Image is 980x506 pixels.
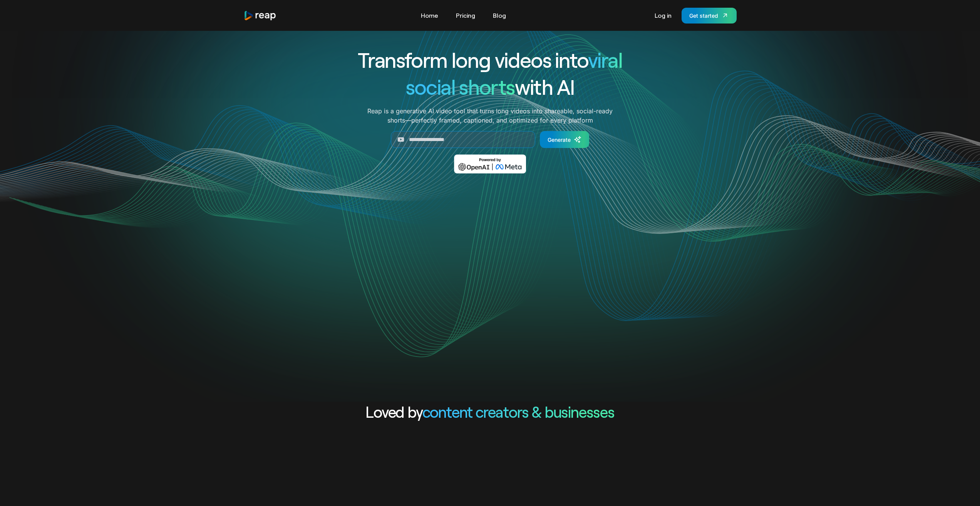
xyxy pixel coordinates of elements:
a: home [244,10,277,21]
form: Generate Form [330,131,650,148]
h1: with AI [330,73,650,100]
span: social shorts [406,74,515,99]
a: Log in [651,9,675,22]
img: Powered by OpenAI & Meta [454,155,526,173]
a: Home [417,9,442,22]
h1: Transform long videos into [330,46,650,73]
a: Get started [682,8,737,24]
a: Blog [489,9,510,22]
p: Reap is a generative AI video tool that turns long videos into shareable, social-ready shorts—per... [367,106,613,125]
img: reap logo [244,10,277,21]
video: Your browser does not support the video tag. [335,185,645,340]
div: Generate [548,136,571,144]
span: viral [588,47,622,72]
a: Generate [540,131,589,148]
a: Pricing [452,9,479,22]
div: Get started [689,12,718,20]
span: content creators & businesses [422,402,615,421]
